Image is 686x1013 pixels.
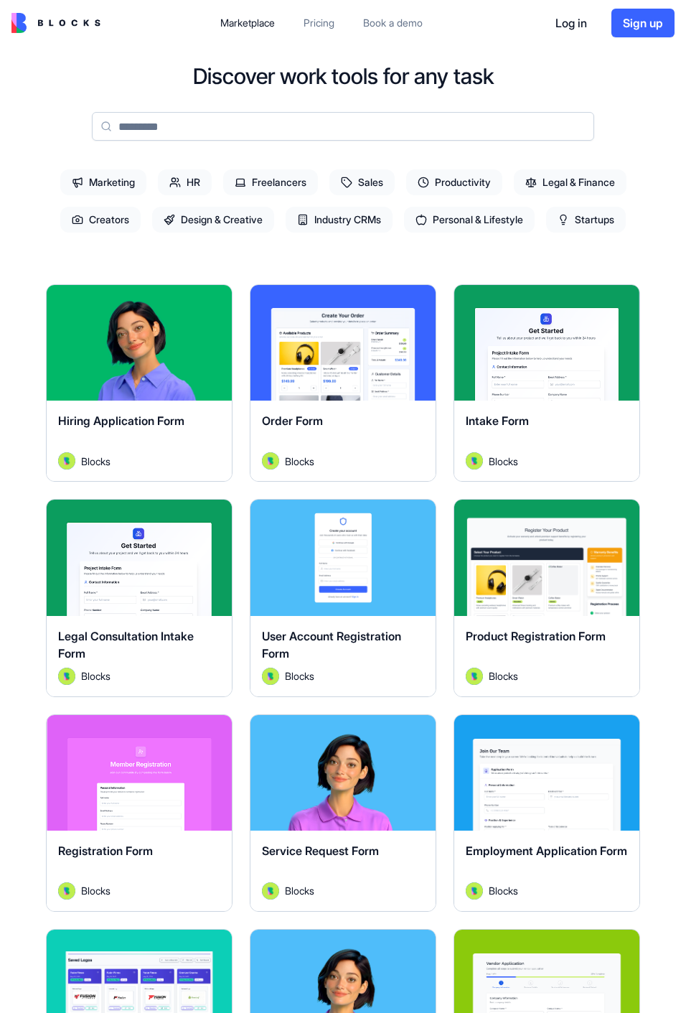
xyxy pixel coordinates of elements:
span: Blocks [81,883,111,898]
div: Pricing [304,16,334,30]
a: User Account Registration FormAvatarBlocks [250,499,436,696]
a: Employment Application FormAvatarBlocks [454,714,640,912]
span: Order Form [262,414,323,428]
span: Industry CRMs [286,207,393,233]
img: Avatar [262,668,279,685]
button: Log in [542,9,600,37]
a: Hiring Application FormAvatarBlocks [46,284,232,482]
span: HR [158,169,212,195]
img: Avatar [262,882,279,900]
span: Hiring Application Form [58,414,184,428]
span: Startups [546,207,626,233]
span: Service Request Form [262,844,379,858]
a: Order FormAvatarBlocks [250,284,436,482]
span: Product Registration Form [466,629,606,643]
a: Product Registration FormAvatarBlocks [454,499,640,696]
span: Registration Form [58,844,153,858]
img: Avatar [262,452,279,470]
span: Intake Form [466,414,529,428]
img: Avatar [58,882,75,900]
span: Design & Creative [152,207,274,233]
span: Productivity [406,169,502,195]
a: Pricing [292,10,346,36]
span: Blocks [81,668,111,683]
img: Avatar [466,882,483,900]
a: Registration FormAvatarBlocks [46,714,232,912]
span: Blocks [489,883,518,898]
a: Marketplace [209,10,286,36]
h2: Discover work tools for any task [193,63,494,89]
img: Avatar [466,452,483,470]
img: Avatar [58,668,75,685]
span: Marketing [60,169,146,195]
a: Legal Consultation Intake FormAvatarBlocks [46,499,232,696]
span: Blocks [285,883,314,898]
span: Personal & Lifestyle [404,207,535,233]
span: Legal & Finance [514,169,626,195]
img: Avatar [58,452,75,470]
a: Intake FormAvatarBlocks [454,284,640,482]
img: Avatar [466,668,483,685]
div: Marketplace [220,16,275,30]
span: Employment Application Form [466,844,627,858]
button: Sign up [611,9,675,37]
span: Creators [60,207,141,233]
span: Freelancers [223,169,318,195]
a: Service Request FormAvatarBlocks [250,714,436,912]
a: Book a demo [352,10,434,36]
span: Blocks [489,454,518,469]
div: Book a demo [363,16,423,30]
span: Legal Consultation Intake Form [58,629,194,660]
span: Sales [329,169,395,195]
span: Blocks [489,668,518,683]
span: User Account Registration Form [262,629,401,660]
span: Blocks [285,454,314,469]
span: Blocks [81,454,111,469]
img: logo [11,13,100,33]
span: Blocks [285,668,314,683]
